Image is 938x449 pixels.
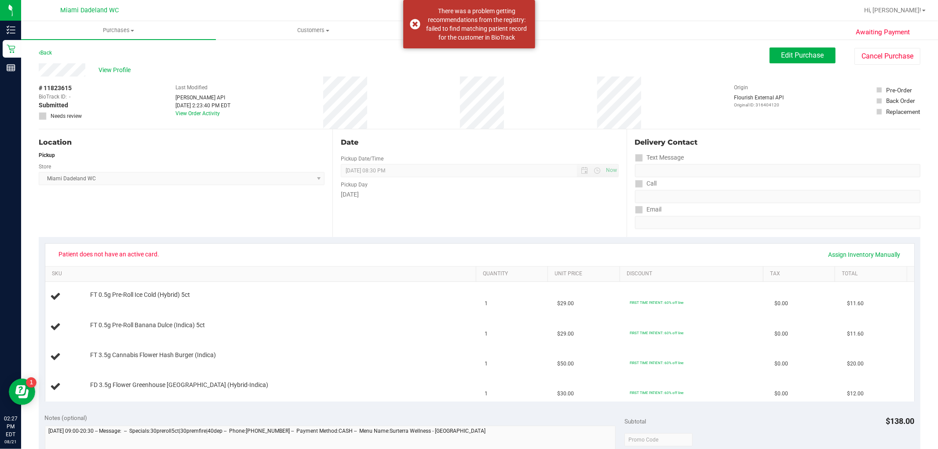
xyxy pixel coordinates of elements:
[770,270,832,277] a: Tax
[842,270,904,277] a: Total
[175,94,230,102] div: [PERSON_NAME] API
[7,63,15,72] inline-svg: Reports
[52,270,473,277] a: SKU
[854,48,920,65] button: Cancel Purchase
[175,110,220,117] a: View Order Activity
[90,321,205,329] span: FT 0.5g Pre-Roll Banana Dulce (Indica) 5ct
[485,299,488,308] span: 1
[483,270,544,277] a: Quantity
[557,390,574,398] span: $30.00
[341,137,618,148] div: Date
[630,300,683,305] span: FIRST TIME PATIENT: 60% off line
[90,291,190,299] span: FT 0.5g Pre-Roll Ice Cold (Hybrid) 5ct
[886,96,915,105] div: Back Order
[341,181,368,189] label: Pickup Day
[341,190,618,199] div: [DATE]
[635,177,657,190] label: Call
[425,7,529,42] div: There was a problem getting recommendations from the registry: failed to find matching patient re...
[635,137,920,148] div: Delivery Contact
[856,27,910,37] span: Awaiting Payment
[774,360,788,368] span: $0.00
[781,51,824,59] span: Edit Purchase
[886,416,915,426] span: $138.00
[216,26,410,34] span: Customers
[39,101,68,110] span: Submitted
[635,190,920,203] input: Format: (999) 999-9999
[9,379,35,405] iframe: Resource center
[61,7,119,14] span: Miami Dadeland WC
[557,330,574,338] span: $29.00
[555,270,617,277] a: Unit Price
[847,330,864,338] span: $11.60
[864,7,921,14] span: Hi, [PERSON_NAME]!
[51,112,82,120] span: Needs review
[630,391,683,395] span: FIRST TIME PATIENT: 60% off line
[847,299,864,308] span: $11.60
[734,84,748,91] label: Origin
[630,331,683,335] span: FIRST TIME PATIENT: 60% off line
[485,360,488,368] span: 1
[485,330,488,338] span: 1
[45,414,88,421] span: Notes (optional)
[341,155,383,163] label: Pickup Date/Time
[69,93,70,101] span: -
[635,151,684,164] label: Text Message
[39,163,51,171] label: Store
[557,299,574,308] span: $29.00
[774,330,788,338] span: $0.00
[847,360,864,368] span: $20.00
[823,247,906,262] a: Assign Inventory Manually
[734,102,784,108] p: Original ID: 316404120
[624,433,693,446] input: Promo Code
[216,21,411,40] a: Customers
[99,66,134,75] span: View Profile
[21,26,216,34] span: Purchases
[21,21,216,40] a: Purchases
[630,361,683,365] span: FIRST TIME PATIENT: 60% off line
[557,360,574,368] span: $50.00
[39,93,67,101] span: BioTrack ID:
[39,50,52,56] a: Back
[886,86,912,95] div: Pre-Order
[635,203,662,216] label: Email
[485,390,488,398] span: 1
[39,84,72,93] span: # 11823615
[4,438,17,445] p: 08/21
[4,415,17,438] p: 02:27 PM EDT
[847,390,864,398] span: $12.00
[7,26,15,34] inline-svg: Inventory
[90,351,216,359] span: FT 3.5g Cannabis Flower Hash Burger (Indica)
[7,44,15,53] inline-svg: Retail
[26,377,36,388] iframe: Resource center unread badge
[39,137,325,148] div: Location
[175,84,208,91] label: Last Modified
[175,102,230,110] div: [DATE] 2:23:40 PM EDT
[635,164,920,177] input: Format: (999) 999-9999
[734,94,784,108] div: Flourish External API
[774,390,788,398] span: $0.00
[770,47,836,63] button: Edit Purchase
[624,418,646,425] span: Subtotal
[90,381,268,389] span: FD 3.5g Flower Greenhouse [GEOGRAPHIC_DATA] (Hybrid-Indica)
[774,299,788,308] span: $0.00
[39,152,55,158] strong: Pickup
[627,270,760,277] a: Discount
[886,107,920,116] div: Replacement
[53,247,165,261] span: Patient does not have an active card.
